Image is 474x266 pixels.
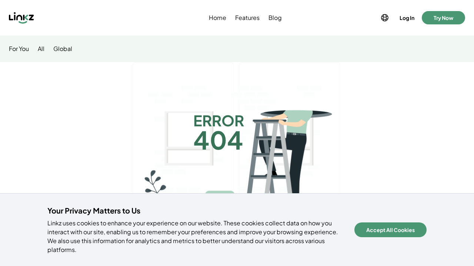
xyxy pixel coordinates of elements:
[422,11,465,24] button: Try Now
[207,13,228,22] a: Home
[9,12,34,24] img: Linkz logo
[38,44,44,53] a: All
[398,13,416,23] button: Log In
[193,121,243,158] h1: 404
[209,13,226,22] span: Home
[235,13,260,22] span: Features
[193,109,244,132] h1: ERROR
[47,205,346,216] h4: Your Privacy Matters to Us
[354,222,427,237] button: Accept All Cookies
[53,44,72,53] a: Global
[268,13,282,22] span: Blog
[47,219,346,254] p: Linkz uses cookies to enhance your experience on our website. These cookies collect data on how y...
[267,13,283,22] a: Blog
[234,13,261,22] a: Features
[114,62,361,246] img: error_illust
[9,44,29,53] a: For You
